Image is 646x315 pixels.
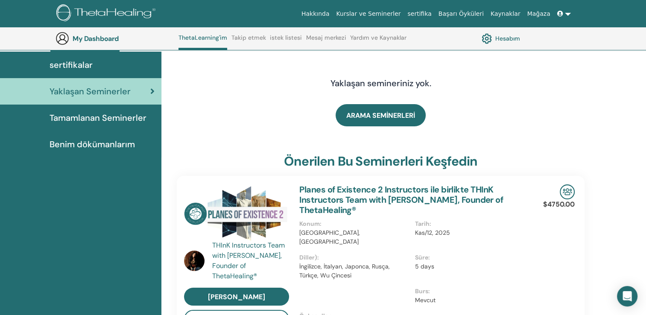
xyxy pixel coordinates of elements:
[50,85,131,98] span: Yaklaşan Seminerler
[270,34,302,48] a: istek listesi
[336,104,426,126] a: ARAMA SEMİNERLERİ
[299,228,409,246] p: [GEOGRAPHIC_DATA], [GEOGRAPHIC_DATA]
[306,34,346,48] a: Mesaj merkezi
[299,262,409,280] p: İngilizce, İtalyan, Japonca, Rusça, Türkçe, Wu Çincesi
[284,154,477,169] h3: Önerilen bu seminerleri keşfedin
[56,32,69,45] img: generic-user-icon.jpg
[208,292,265,301] span: [PERSON_NAME]
[543,199,575,210] p: $4750.00
[333,6,404,22] a: Kurslar ve Seminerler
[246,78,515,88] h4: Yaklaşan semineriniz yok.
[73,35,158,43] h3: My Dashboard
[415,296,525,305] p: Mevcut
[212,240,291,281] a: THInK Instructors Team with [PERSON_NAME], Founder of ThetaHealing®
[299,219,409,228] p: Konum :
[415,228,525,237] p: Kas/12, 2025
[415,219,525,228] p: Tarih :
[184,251,205,271] img: default.jpg
[298,6,333,22] a: Hakkında
[231,34,266,48] a: Takip etmek
[50,111,146,124] span: Tamamlanan Seminerler
[184,288,289,306] a: [PERSON_NAME]
[184,184,289,243] img: Planes of Existence 2 Instructors
[482,31,520,46] a: Hesabım
[346,111,415,120] span: ARAMA SEMİNERLERİ
[404,6,435,22] a: sertifika
[482,31,492,46] img: cog.svg
[435,6,487,22] a: Başarı Öyküleri
[178,34,227,50] a: ThetaLearning'im
[299,253,409,262] p: Diller) :
[50,138,135,151] span: Benim dökümanlarım
[56,4,158,23] img: logo.png
[415,253,525,262] p: Süre :
[415,262,525,271] p: 5 days
[415,287,525,296] p: Burs :
[560,184,575,199] img: In-Person Seminar
[523,6,553,22] a: Mağaza
[299,184,503,216] a: Planes of Existence 2 Instructors ile birlikte THInK Instructors Team with [PERSON_NAME], Founder...
[50,58,93,71] span: sertifikalar
[617,286,637,306] div: Open Intercom Messenger
[487,6,524,22] a: Kaynaklar
[350,34,406,48] a: Yardım ve Kaynaklar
